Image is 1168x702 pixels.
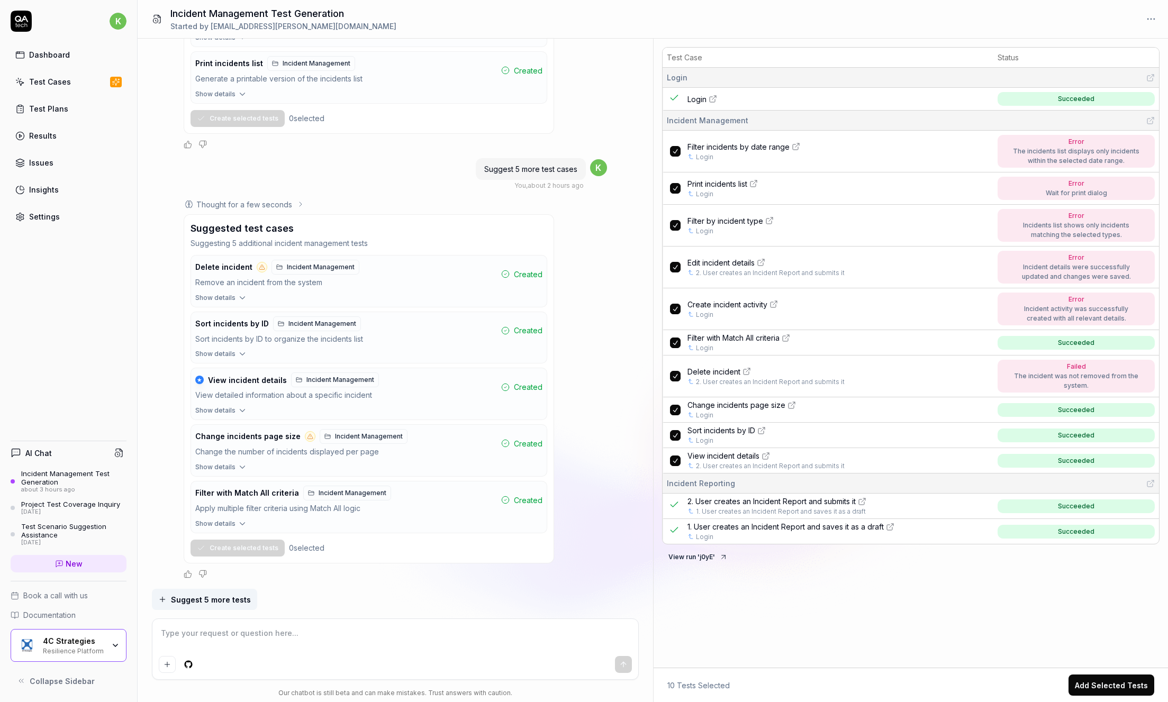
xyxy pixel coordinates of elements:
div: Resilience Platform [43,646,104,654]
a: Test Scenario Suggestion Assistance[DATE] [11,522,126,546]
div: Wait for print dialog [1046,188,1107,198]
a: Delete incident [687,366,991,377]
span: Suggest 5 more test cases [484,165,577,174]
span: Created [514,269,542,280]
a: Filter incidents by date range [687,141,991,152]
div: Thought for a few seconds [196,199,292,210]
span: Edit incident details [687,257,755,268]
div: Dashboard [29,49,70,60]
a: Project Test Coverage Inquiry[DATE] [11,500,126,516]
div: Incident activity was successfully created with all relevant details. [1013,304,1140,323]
a: Login [696,436,713,445]
div: 4C Strategies [43,636,104,646]
button: Show details [191,406,547,420]
button: 4C Strategies Logo4C StrategiesResilience Platform [11,629,126,662]
button: Show details [191,349,547,363]
a: Sort incidents by ID [687,425,991,436]
a: Incident Management [303,486,391,500]
div: Succeeded [1058,431,1094,440]
div: [DATE] [21,539,126,546]
span: Incident Management [287,262,355,272]
span: Book a call with us [23,590,88,601]
button: Create selected tests [191,540,285,557]
div: Succeeded [1058,527,1094,536]
span: Create incident activity [687,299,767,310]
div: Apply multiple filter criteria using Match All logic [195,503,497,515]
div: Results [29,130,57,141]
span: Documentation [23,609,76,621]
a: Insights [11,179,126,200]
div: Settings [29,211,60,222]
h3: Suggested test cases [191,221,294,235]
h4: AI Chat [25,448,52,459]
span: k [590,159,607,176]
img: 4C Strategies Logo [17,636,37,655]
a: Login [696,152,713,162]
button: Positive feedback [184,140,192,149]
div: Failed [1013,362,1140,371]
button: k [110,11,126,32]
button: Show details [191,519,547,533]
div: Error [1013,253,1140,262]
button: ★View incident detailsIncident ManagementView detailed information about a specific incidentCreated [191,368,547,406]
span: Incident Management [319,488,386,498]
a: Incident Management [320,429,408,444]
a: Login [696,226,713,236]
a: 2. User creates an Incident Report and submits it [696,377,845,387]
span: [EMAIL_ADDRESS][PERSON_NAME][DOMAIN_NAME] [211,22,396,31]
div: 0 selected [289,113,324,124]
div: Issues [29,157,53,168]
span: Incident Reporting [667,478,735,489]
div: Insights [29,184,59,195]
div: Incidents list shows only incidents matching the selected types. [1013,221,1140,240]
span: Show details [195,462,236,472]
div: Test Cases [29,76,71,87]
div: Succeeded [1058,456,1094,466]
span: 10 Tests Selected [667,680,730,691]
span: View incident details [687,450,759,461]
a: Login [687,94,991,105]
a: Issues [11,152,126,173]
a: New [11,555,126,572]
button: Change incidents page sizeIncident ManagementChange the number of incidents displayed per pageCre... [191,425,547,462]
a: Test Cases [11,71,126,92]
button: Print incidents listIncident ManagementGenerate a printable version of the incidents listCreated [191,52,547,89]
span: You [514,181,526,189]
span: Show details [195,519,236,528]
div: Succeeded [1058,502,1094,511]
div: Test Plans [29,103,68,114]
div: Change the number of incidents displayed per page [195,446,497,458]
div: Succeeded [1058,94,1094,104]
a: Incident Management [273,316,361,331]
div: 0 selected [289,542,324,553]
span: Filter with Match All criteria [687,332,780,343]
button: Show details [191,293,547,307]
a: 2. User creates an Incident Report and submits it [696,268,845,278]
a: Filter by incident type [687,215,991,226]
span: Delete incident [195,262,252,272]
a: Login [696,343,713,353]
span: Sort incidents by ID [687,425,755,436]
a: Incident Management [271,260,359,275]
a: 1. User creates an Incident Report and saves it as a draft [687,521,991,532]
span: Created [514,325,542,336]
div: Our chatbot is still beta and can make mistakes. Trust answers with caution. [152,688,639,698]
p: Suggesting 5 additional incident management tests [191,238,547,249]
span: Created [514,381,542,393]
div: Test Scenario Suggestion Assistance [21,522,126,540]
span: Incident Management [283,59,350,68]
a: View run 'j0yE' [662,551,734,561]
span: Incident Management [288,319,356,329]
a: Create incident activity [687,299,991,310]
button: Sort incidents by IDIncident ManagementSort incidents by ID to organize the incidents listCreated [191,312,547,350]
a: Book a call with us [11,590,126,601]
span: Show details [195,89,236,99]
div: about 3 hours ago [21,486,126,494]
button: Negative feedback [198,140,207,149]
span: Created [514,495,542,506]
button: Filter with Match All criteriaIncident ManagementApply multiple filter criteria using Match All l... [191,481,547,519]
div: View detailed information about a specific incident [195,389,497,402]
a: 2. User creates an Incident Report and submits it [696,461,845,471]
div: Succeeded [1058,338,1094,348]
a: View incident details [687,450,991,461]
